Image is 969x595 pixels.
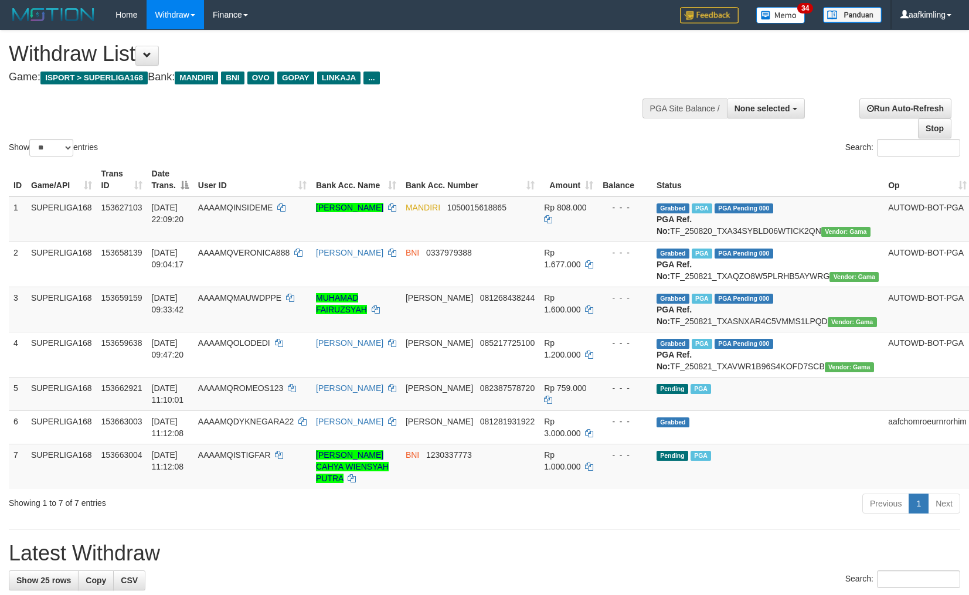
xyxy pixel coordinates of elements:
span: [DATE] 09:33:42 [152,293,184,314]
div: - - - [603,202,647,213]
span: Copy 1230337773 to clipboard [426,450,472,460]
h4: Game: Bank: [9,72,634,83]
th: User ID: activate to sort column ascending [193,163,311,196]
td: SUPERLIGA168 [26,242,97,287]
span: Rp 1.000.000 [544,450,580,471]
span: Marked by aafnonsreyleab [692,339,712,349]
td: 6 [9,410,26,444]
span: 153662921 [101,383,142,393]
span: 153663003 [101,417,142,426]
span: Copy 085217725100 to clipboard [480,338,535,348]
span: Grabbed [657,203,689,213]
td: TF_250821_TXASNXAR4C5VMMS1LPQD [652,287,883,332]
h1: Latest Withdraw [9,542,960,565]
span: LINKAJA [317,72,361,84]
span: ISPORT > SUPERLIGA168 [40,72,148,84]
span: [DATE] 09:47:20 [152,338,184,359]
label: Search: [845,570,960,588]
span: [DATE] 11:12:08 [152,450,184,471]
span: OVO [247,72,274,84]
span: Marked by aafsengchandara [691,451,711,461]
th: Status [652,163,883,196]
span: Vendor URL: https://trx31.1velocity.biz [829,272,879,282]
div: - - - [603,382,647,394]
a: [PERSON_NAME] [316,248,383,257]
label: Show entries [9,139,98,157]
a: Next [928,494,960,514]
td: SUPERLIGA168 [26,332,97,377]
span: Rp 1.677.000 [544,248,580,269]
td: SUPERLIGA168 [26,410,97,444]
img: MOTION_logo.png [9,6,98,23]
span: Grabbed [657,294,689,304]
span: AAAAMQDYKNEGARA22 [198,417,294,426]
span: None selected [735,104,790,113]
td: TF_250821_TXAVWR1B96S4KOFD7SCB [652,332,883,377]
a: [PERSON_NAME] CAHYA WIENSYAH PUTRA [316,450,389,483]
span: Rp 808.000 [544,203,586,212]
select: Showentries [29,139,73,157]
span: AAAAMQROMEOS123 [198,383,284,393]
td: SUPERLIGA168 [26,377,97,410]
b: PGA Ref. No: [657,305,692,326]
div: Showing 1 to 7 of 7 entries [9,492,395,509]
div: - - - [603,449,647,461]
div: - - - [603,416,647,427]
span: 153659159 [101,293,142,302]
label: Search: [845,139,960,157]
span: Grabbed [657,417,689,427]
a: 1 [909,494,929,514]
span: PGA Pending [715,339,773,349]
span: 153627103 [101,203,142,212]
span: PGA Pending [715,249,773,259]
td: 1 [9,196,26,242]
th: Amount: activate to sort column ascending [539,163,598,196]
span: [DATE] 22:09:20 [152,203,184,224]
td: 7 [9,444,26,489]
div: - - - [603,337,647,349]
th: Game/API: activate to sort column ascending [26,163,97,196]
span: 153658139 [101,248,142,257]
img: Feedback.jpg [680,7,739,23]
td: TF_250821_TXAQZO8W5PLRHB5AYWRG [652,242,883,287]
span: Copy [86,576,106,585]
span: Rp 759.000 [544,383,586,393]
td: SUPERLIGA168 [26,287,97,332]
span: BNI [406,248,419,257]
span: MANDIRI [175,72,218,84]
td: 3 [9,287,26,332]
a: [PERSON_NAME] [316,383,383,393]
td: TF_250820_TXA34SYBLD06WTICK2QN [652,196,883,242]
th: Bank Acc. Number: activate to sort column ascending [401,163,539,196]
span: Copy 0337979388 to clipboard [426,248,472,257]
span: [DATE] 11:10:01 [152,383,184,404]
span: [DATE] 11:12:08 [152,417,184,438]
span: Pending [657,451,688,461]
td: 4 [9,332,26,377]
th: ID [9,163,26,196]
button: None selected [727,98,805,118]
span: AAAAMQINSIDEME [198,203,273,212]
td: SUPERLIGA168 [26,196,97,242]
img: panduan.png [823,7,882,23]
div: PGA Site Balance / [642,98,727,118]
span: Vendor URL: https://trx31.1velocity.biz [821,227,871,237]
a: [PERSON_NAME] [316,203,383,212]
span: [PERSON_NAME] [406,383,473,393]
span: Rp 3.000.000 [544,417,580,438]
span: AAAAMQMAUWDPPE [198,293,281,302]
a: MUHAMAD FAIRUZSYAH [316,293,367,314]
span: Rp 1.600.000 [544,293,580,314]
span: [DATE] 09:04:17 [152,248,184,269]
a: Stop [918,118,951,138]
span: AAAAMQOLODEDI [198,338,270,348]
span: Copy 081268438244 to clipboard [480,293,535,302]
div: - - - [603,292,647,304]
span: MANDIRI [406,203,440,212]
span: Pending [657,384,688,394]
b: PGA Ref. No: [657,260,692,281]
div: - - - [603,247,647,259]
span: Marked by aafchoeunmanni [691,384,711,394]
a: Run Auto-Refresh [859,98,951,118]
th: Trans ID: activate to sort column ascending [97,163,147,196]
